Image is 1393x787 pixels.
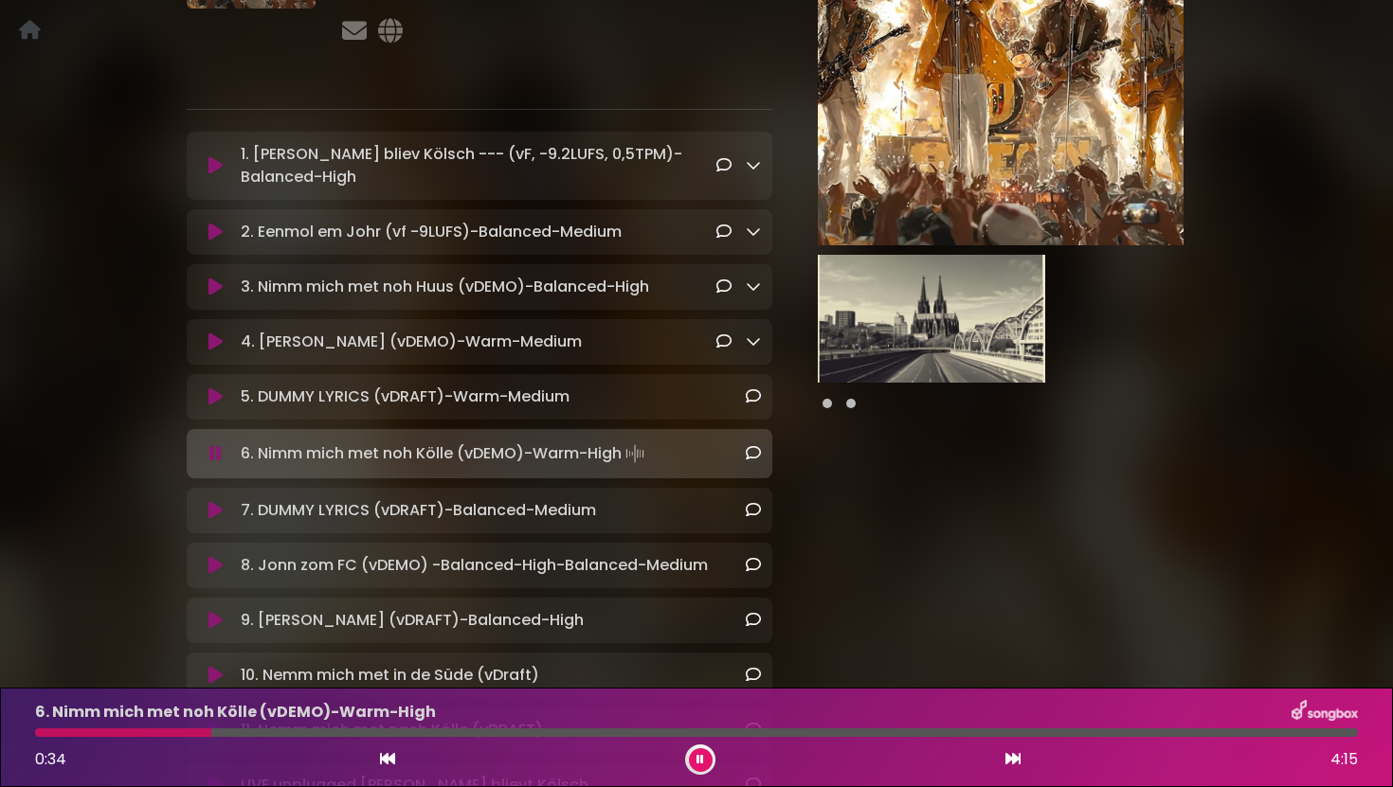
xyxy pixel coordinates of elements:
[35,748,66,770] span: 0:34
[241,440,648,467] p: 6. Nimm mich met noh Kölle (vDEMO)-Warm-High
[35,701,436,724] p: 6. Nimm mich met noh Kölle (vDEMO)-Warm-High
[241,609,584,632] p: 9. [PERSON_NAME] (vDRAFT)-Balanced-High
[241,143,715,188] p: 1. [PERSON_NAME] bliev Kölsch --- (vF, -9.2LUFS, 0,5TPM)-Balanced-High
[241,276,649,298] p: 3. Nimm mich met noh Huus (vDEMO)-Balanced-High
[241,554,708,577] p: 8. Jonn zom FC (vDEMO) -Balanced-High-Balanced-Medium
[1330,748,1358,771] span: 4:15
[241,664,539,687] p: 10. Nemm mich met in de Süde (vDraft)
[241,499,596,522] p: 7. DUMMY LYRICS (vDRAFT)-Balanced-Medium
[241,331,582,353] p: 4. [PERSON_NAME] (vDEMO)-Warm-Medium
[1292,700,1358,724] img: songbox-logo-white.png
[241,385,570,408] p: 5. DUMMY LYRICS (vDRAFT)-Warm-Medium
[241,221,622,243] p: 2. Eenmol em Johr (vf -9LUFS)-Balanced-Medium
[622,440,648,467] img: waveform4.gif
[818,255,1045,383] img: bj9cZIVSFGdJ3k2YEuQL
